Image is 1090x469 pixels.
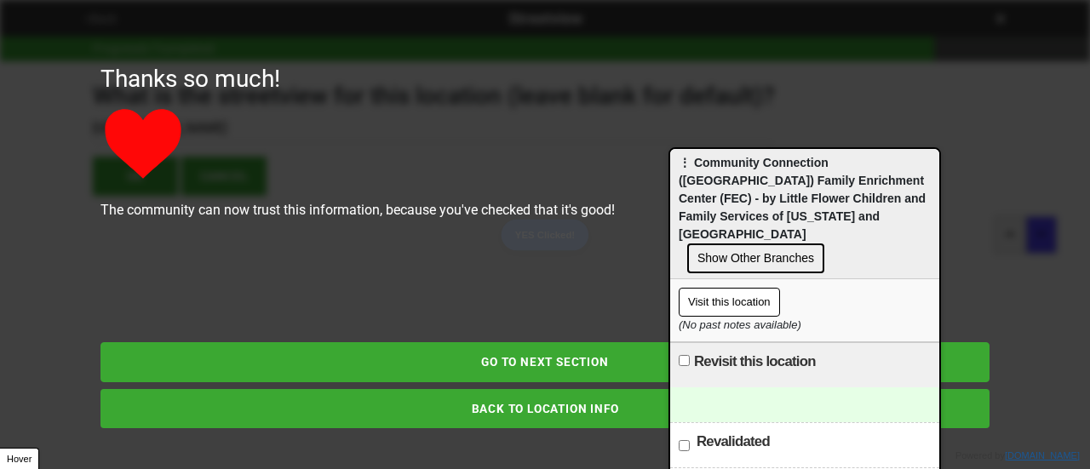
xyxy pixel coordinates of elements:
button: BACK TO LOCATION INFO [100,389,990,428]
p: Thanks so much! [100,61,990,97]
span: ⋮ Community Connection ([GEOGRAPHIC_DATA]) Family Enrichment Center (FEC) - by Little Flower Chil... [679,156,926,241]
a: [DOMAIN_NAME] [1005,450,1080,460]
button: Show Other Branches [687,243,824,273]
i: (No past notes available) [679,318,801,331]
div: Powered by [955,449,1080,463]
label: Revisit this location [694,352,816,372]
button: GO TO NEXT SECTION [100,342,990,381]
label: Revalidated [697,432,770,452]
button: Visit this location [679,288,780,317]
p: The community can now trust this information, because you've checked that it's good! [100,200,990,220]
